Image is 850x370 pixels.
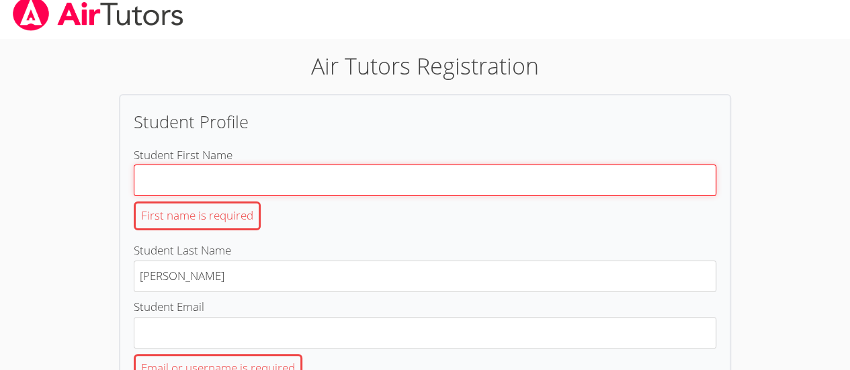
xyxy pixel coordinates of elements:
span: Student Email [134,299,204,314]
h2: Student Profile [134,109,716,134]
span: Student First Name [134,147,232,163]
input: Student Last Name [134,261,716,292]
h1: Air Tutors Registration [119,49,731,83]
input: Student First NameFirst name is required [134,165,716,196]
span: Student Last Name [134,242,231,258]
input: Student EmailEmail or username is required [134,317,716,349]
div: First name is required [134,201,261,230]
